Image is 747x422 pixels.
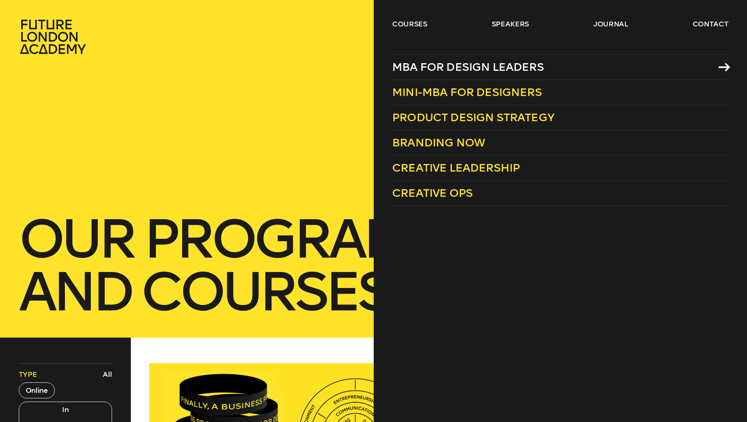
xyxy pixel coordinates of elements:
[492,19,529,29] a: speakers
[392,86,542,99] span: Mini-MBA for Designers
[392,60,544,74] span: MBA for Design Leaders
[392,181,728,206] a: Creative Ops
[693,19,729,29] a: contact
[392,136,485,149] span: Branding Now
[392,111,554,124] span: Product Design Strategy
[593,19,628,29] a: journal
[392,19,427,29] a: courses
[392,156,728,181] a: Creative Leadership
[392,186,473,200] span: Creative Ops
[392,130,728,156] a: Branding Now
[392,80,728,105] a: Mini-MBA for Designers
[392,54,728,80] a: MBA for Design Leaders
[392,161,520,174] span: Creative Leadership
[392,105,728,130] a: Product Design Strategy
